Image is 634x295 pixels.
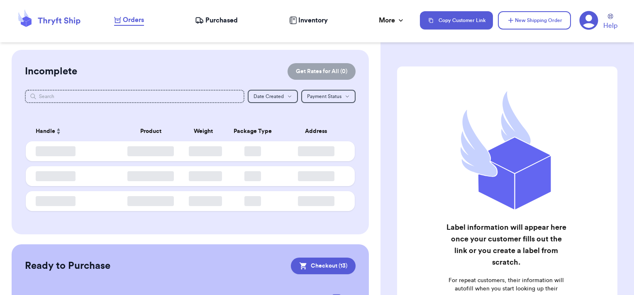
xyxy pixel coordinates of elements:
[307,94,341,99] span: Payment Status
[223,121,283,141] th: Package Type
[445,221,568,268] h2: Label information will appear here once your customer fills out the link or you create a label fr...
[25,259,110,273] h2: Ready to Purchase
[195,15,238,25] a: Purchased
[254,94,284,99] span: Date Created
[379,15,405,25] div: More
[248,90,298,103] button: Date Created
[291,258,356,274] button: Checkout (13)
[114,15,144,26] a: Orders
[205,15,238,25] span: Purchased
[420,11,493,29] button: Copy Customer Link
[25,65,77,78] h2: Incomplete
[36,127,55,136] span: Handle
[298,15,328,25] span: Inventory
[55,126,62,136] button: Sort ascending
[289,15,328,25] a: Inventory
[288,63,356,80] button: Get Rates for All (0)
[184,121,223,141] th: Weight
[123,15,144,25] span: Orders
[301,90,356,103] button: Payment Status
[603,21,617,31] span: Help
[283,121,355,141] th: Address
[25,90,245,103] input: Search
[498,11,571,29] button: New Shipping Order
[603,14,617,31] a: Help
[118,121,184,141] th: Product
